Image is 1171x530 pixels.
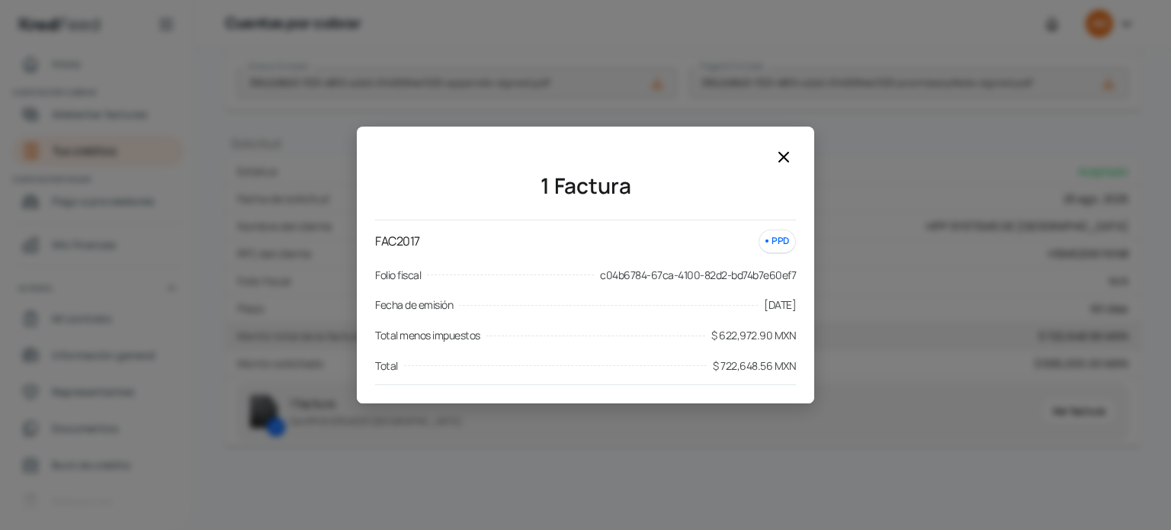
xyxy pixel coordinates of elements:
[375,357,398,375] span: Total
[600,266,796,284] span: c04b6784-67ca-4100-82d2-bd74b7e60ef7
[375,266,421,284] span: Folio fiscal
[541,169,631,201] div: 1 Factura
[713,357,796,375] span: $ 722,648.56 MXN
[375,231,420,252] p: FAC2017
[764,296,796,314] span: [DATE]
[759,230,796,253] div: PPD
[375,326,480,345] span: Total menos impuestos
[375,296,453,314] span: Fecha de emisión
[711,326,796,345] span: $ 622,972.90 MXN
